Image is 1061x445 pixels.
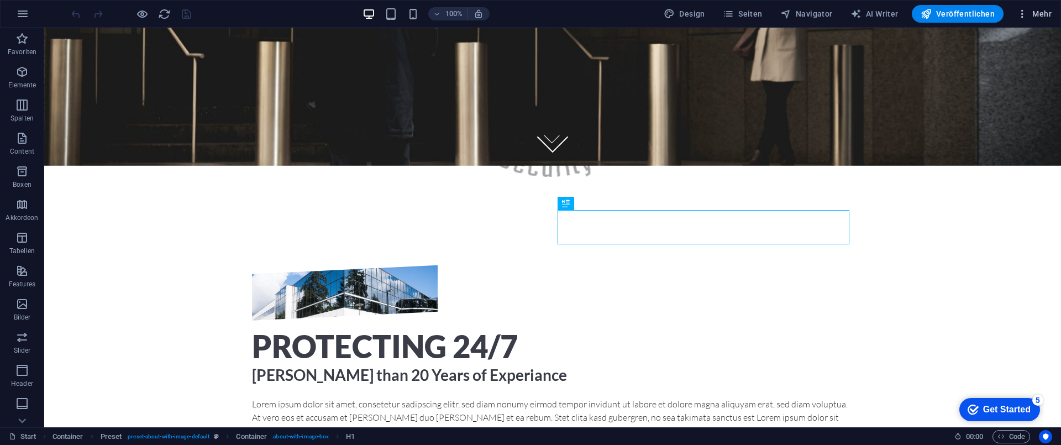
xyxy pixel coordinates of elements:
span: Code [997,430,1025,443]
span: 00 00 [966,430,983,443]
button: 100% [428,7,468,20]
span: . preset-about-with-image-default [126,430,209,443]
span: Klick zum Auswählen. Doppelklick zum Bearbeiten [346,430,355,443]
p: Bilder [14,313,31,322]
span: : [974,432,975,441]
p: Elemente [8,81,36,90]
h6: Session-Zeit [954,430,984,443]
div: Get Started 5 items remaining, 0% complete [9,6,90,29]
button: Seiten [718,5,767,23]
span: Seiten [723,8,763,19]
h6: 100% [445,7,463,20]
span: . about-with-image-box [271,430,329,443]
div: 5 [82,2,93,13]
button: Veröffentlichen [912,5,1004,23]
button: Usercentrics [1039,430,1052,443]
span: Klick zum Auswählen. Doppelklick zum Bearbeiten [101,430,122,443]
i: Dieses Element ist ein anpassbares Preset [214,433,219,439]
p: Spalten [10,114,34,123]
span: Mehr [1017,8,1052,19]
span: Klick zum Auswählen. Doppelklick zum Bearbeiten [52,430,83,443]
p: Footer [12,412,32,421]
p: Content [10,147,34,156]
p: Favoriten [8,48,36,56]
button: Design [659,5,710,23]
span: Navigator [780,8,833,19]
button: Klicke hier, um den Vorschau-Modus zu verlassen [135,7,149,20]
button: reload [157,7,171,20]
button: Navigator [776,5,837,23]
span: AI Writer [850,8,899,19]
p: Header [11,379,33,388]
p: Slider [14,346,31,355]
span: Klick zum Auswählen. Doppelklick zum Bearbeiten [236,430,267,443]
i: Bei Größenänderung Zoomstufe automatisch an das gewählte Gerät anpassen. [474,9,484,19]
p: Akkordeon [6,213,38,222]
i: Seite neu laden [158,8,171,20]
p: Features [9,280,35,289]
div: Get Started [33,12,80,22]
div: Design (Strg+Alt+Y) [659,5,710,23]
button: Mehr [1012,5,1056,23]
a: Klick, um Auswahl aufzuheben. Doppelklick öffnet Seitenverwaltung [9,430,36,443]
button: AI Writer [846,5,903,23]
nav: breadcrumb [52,430,355,443]
p: Boxen [13,180,31,189]
button: Code [992,430,1030,443]
span: Design [664,8,705,19]
span: Veröffentlichen [921,8,995,19]
p: Tabellen [9,247,35,255]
